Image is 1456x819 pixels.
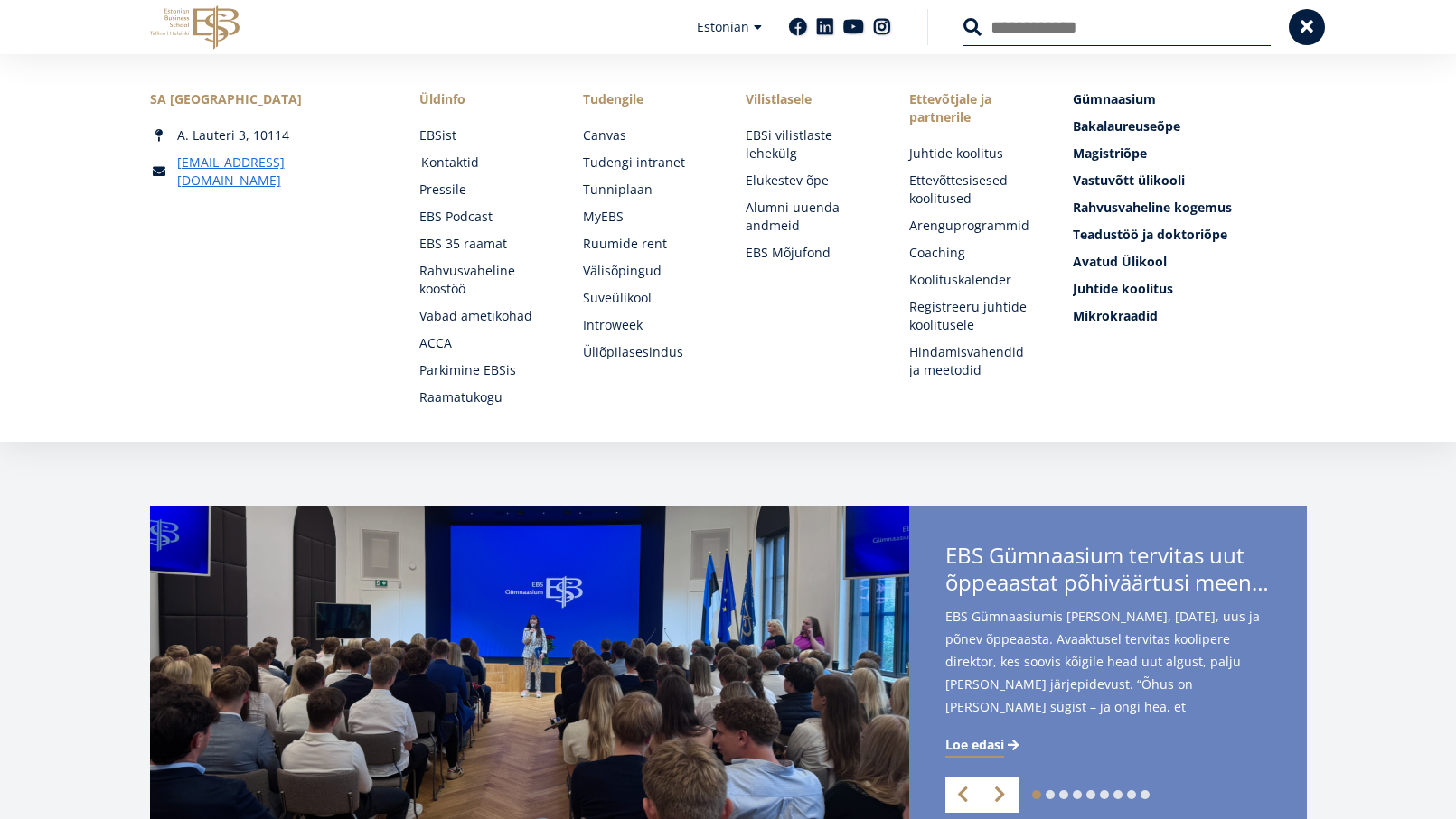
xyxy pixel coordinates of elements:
[746,126,873,163] a: EBSi vilistlaste lehekülg
[843,18,864,36] a: Youtube
[1073,226,1306,244] a: Teadustöö ja doktoriõpe
[1073,280,1306,298] a: Juhtide koolitus
[909,217,1037,235] a: Arenguprogrammid
[746,90,873,108] span: Vilistlasele
[746,172,873,190] a: Elukestev õpe
[1141,790,1150,799] a: 9
[419,361,547,379] a: Parkimine EBSis
[1086,790,1095,799] a: 5
[419,126,547,144] a: EBSist
[909,343,1037,379] a: Hindamisvahendid ja meetodid
[583,208,710,226] a: MyEBS
[1073,90,1306,108] a: Gümnaasium
[909,298,1037,334] a: Registreeru juhtide koolitusele
[909,172,1037,208] a: Ettevõttesisesed koolitused
[583,262,710,280] a: Välisõpingud
[1100,790,1109,799] a: 6
[982,777,1019,813] a: Next
[419,235,547,253] a: EBS 35 raamat
[583,316,710,334] a: Introweek
[873,18,891,36] a: Instagram
[1073,253,1167,270] span: Avatud Ülikool
[945,736,1022,754] a: Loe edasi
[1073,172,1306,190] a: Vastuvõtt ülikooli
[1073,199,1306,217] a: Rahvusvaheline kogemus
[746,244,873,262] a: EBS Mõjufond
[909,244,1037,262] a: Coaching
[746,199,873,235] a: Alumni uuenda andmeid
[1073,226,1227,243] span: Teadustöö ja doktoriõpe
[419,307,547,325] a: Vabad ametikohad
[945,777,982,813] a: Previous
[1073,117,1180,135] span: Bakalaureuseõpe
[419,388,547,406] a: Raamatukogu
[177,154,383,190] a: [EMAIL_ADDRESS][DOMAIN_NAME]
[945,542,1271,601] span: EBS Gümnaasium tervitas uut
[1113,790,1123,799] a: 7
[1073,790,1082,799] a: 4
[419,208,547,226] a: EBS Podcast
[419,334,547,352] a: ACCA
[816,18,834,36] a: Linkedin
[419,90,547,108] span: Üldinfo
[1073,253,1306,271] a: Avatud Ülikool
[1073,280,1173,297] span: Juhtide koolitus
[789,18,807,36] a: Facebook
[583,154,710,172] a: Tudengi intranet
[583,90,710,108] a: Tudengile
[150,90,383,108] div: SA [GEOGRAPHIC_DATA]
[1073,117,1306,135] a: Bakalaureuseõpe
[1046,790,1055,799] a: 2
[909,90,1037,126] span: Ettevõtjale ja partnerile
[1073,307,1306,325] a: Mikrokraadid
[1073,144,1306,163] a: Magistriõpe
[1073,172,1185,189] span: Vastuvõtt ülikooli
[1073,90,1156,107] span: Gümnaasium
[1059,790,1068,799] a: 3
[419,181,547,199] a: Pressile
[909,271,1037,289] a: Koolituskalender
[1032,790,1041,799] a: 1
[583,343,710,361] a: Üliõpilasesindus
[945,605,1271,747] span: EBS Gümnaasiumis [PERSON_NAME], [DATE], uus ja põnev õppeaasta. Avaaktusel tervitas koolipere dir...
[945,569,1271,596] span: õppeaastat põhiväärtusi meenutades
[583,289,710,307] a: Suveülikool
[150,126,383,144] div: A. Lauteri 3, 10114
[945,736,1004,754] span: Loe edasi
[419,262,547,298] a: Rahvusvaheline koostöö
[583,181,710,199] a: Tunniplaan
[909,144,1037,163] a: Juhtide koolitus
[1073,199,1232,216] span: Rahvusvaheline kogemus
[1127,790,1136,799] a: 8
[1073,307,1158,324] span: Mikrokraadid
[1073,144,1147,162] span: Magistriõpe
[421,154,549,172] a: Kontaktid
[583,235,710,253] a: Ruumide rent
[583,126,710,144] a: Canvas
